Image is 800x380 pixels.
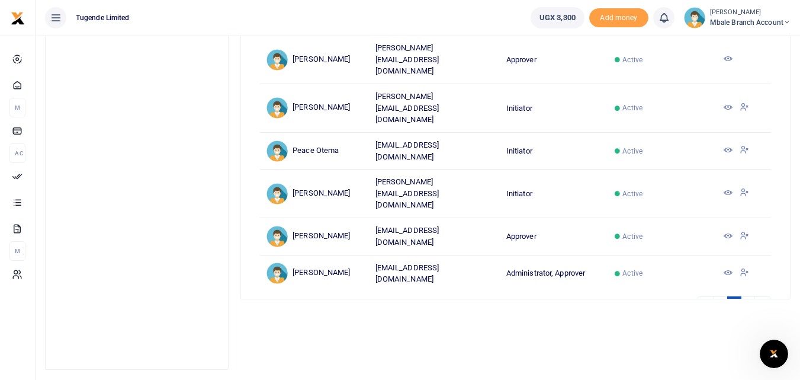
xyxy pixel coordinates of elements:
[684,7,705,28] img: profile-user
[10,264,227,285] textarea: Message…
[56,289,66,299] button: Upload attachment
[260,133,368,170] td: Peace Otema
[83,15,153,27] p: Under 10 minutes
[71,12,134,23] span: Tugende Limited
[368,256,499,292] td: [EMAIL_ADDRESS][DOMAIN_NAME]
[723,189,732,198] a: View Details
[74,6,101,15] h1: Xente
[19,147,185,193] div: You’ll get replies here and in your email: ✉️
[208,5,229,26] div: Close
[203,285,222,304] button: Send a message…
[622,231,642,242] span: Active
[740,104,749,113] a: Suspend
[710,17,791,28] span: Mbale Branch Account
[526,7,589,28] li: Wallet ballance
[29,212,111,221] b: under 10 minutes
[75,289,85,299] button: Start recording
[727,296,741,312] a: 1
[740,269,749,278] a: Suspend
[368,170,499,218] td: [PERSON_NAME][EMAIL_ADDRESS][DOMAIN_NAME]
[622,189,642,199] span: Active
[260,36,368,84] td: [PERSON_NAME]
[740,189,749,198] a: Suspend
[260,256,368,292] td: [PERSON_NAME]
[500,36,608,84] td: Approver
[37,289,47,299] button: Gif picker
[8,5,30,27] button: go back
[723,269,732,278] a: View Details
[19,7,185,88] div: Hi [PERSON_NAME],We've made it easier to get support! Use this chat to connect with our team in r...
[539,12,576,24] span: UGX 3,300
[18,289,28,299] button: Emoji picker
[11,11,25,25] img: logo-small
[622,103,642,113] span: Active
[9,140,194,230] div: You’ll get replies here and in your email:✉️[PERSON_NAME][EMAIL_ADDRESS][DOMAIN_NAME]Our usual re...
[500,84,608,133] td: Initiator
[260,218,368,255] td: [PERSON_NAME]
[684,7,791,28] a: profile-user [PERSON_NAME] Mbale Branch Account
[622,55,642,65] span: Active
[19,199,185,222] div: Our usual reply time 🕒
[197,111,218,123] div: Okay
[50,7,69,25] div: Profile image for Violin
[368,133,499,170] td: [EMAIL_ADDRESS][DOMAIN_NAME]
[19,171,181,192] b: [PERSON_NAME][EMAIL_ADDRESS][DOMAIN_NAME]
[368,218,499,255] td: [EMAIL_ADDRESS][DOMAIN_NAME]
[260,170,368,218] td: [PERSON_NAME]
[9,140,227,256] div: Fin says…
[760,340,788,368] iframe: Intercom live chat
[740,146,749,155] a: Suspend
[500,256,608,292] td: Administrator, Approver
[740,232,749,241] a: Suspend
[500,218,608,255] td: Approver
[723,55,732,64] a: View Details
[531,7,584,28] a: UGX 3,300
[622,146,642,157] span: Active
[500,170,608,218] td: Initiator
[723,146,732,155] a: View Details
[723,232,732,241] a: View Details
[34,7,53,25] div: Profile image for Ibrahim
[368,36,499,84] td: [PERSON_NAME][EMAIL_ADDRESS][DOMAIN_NAME]
[187,104,227,130] div: Okay
[260,84,368,133] td: [PERSON_NAME]
[185,5,208,27] button: Home
[260,295,468,314] div: Showing 1 to 6 of 6 entries
[622,268,642,279] span: Active
[9,241,25,261] li: M
[723,104,732,113] a: View Details
[9,143,25,163] li: Ac
[9,98,25,117] li: M
[589,8,648,28] li: Toup your wallet
[589,8,648,28] span: Add money
[11,13,25,22] a: logo-small logo-large logo-large
[9,104,227,140] div: Felix says…
[500,133,608,170] td: Initiator
[368,84,499,133] td: [PERSON_NAME][EMAIL_ADDRESS][DOMAIN_NAME]
[710,8,791,18] small: [PERSON_NAME]
[19,232,65,239] div: Fin • 1m ago
[589,12,648,21] a: Add money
